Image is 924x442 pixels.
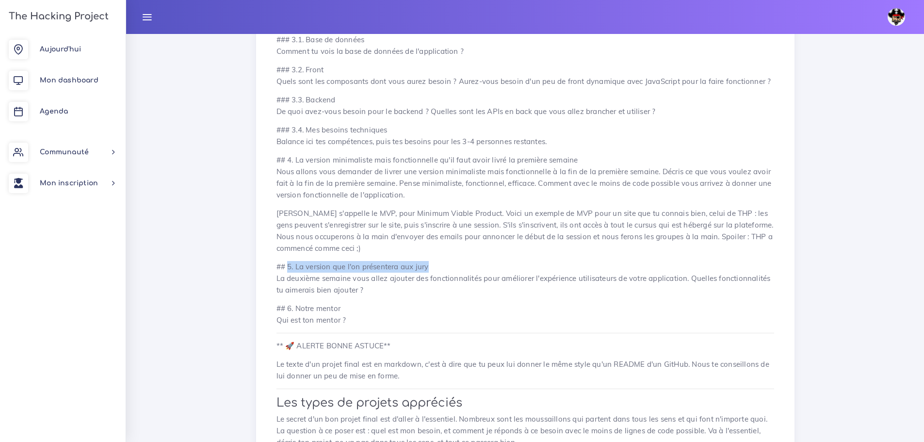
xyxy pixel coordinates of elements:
p: ** 🚀 ALERTE BONNE ASTUCE** [276,340,774,352]
h2: Les types de projets appréciés [276,396,774,410]
p: ### 3.1. Base de données Comment tu vois la base de données de l'application ? [276,34,774,57]
span: Mon inscription [40,180,98,187]
p: ### 3.4. Mes besoins techniques Balance ici tes compétences, puis tes besoins pour les 3-4 person... [276,124,774,147]
span: Mon dashboard [40,77,98,84]
img: avatar [888,8,905,26]
p: ### 3.3. Backend De quoi avez-vous besoin pour le backend ? Quelles sont les APIs en back que vou... [276,94,774,117]
p: Le texte d'un projet final est en markdown, c'est à dire que tu peux lui donner le même style qu'... [276,359,774,382]
span: Aujourd'hui [40,46,81,53]
p: ### 3.2. Front Quels sont les composants dont vous aurez besoin ? Aurez-vous besoin d'un peu de f... [276,64,774,87]
h3: The Hacking Project [6,11,109,22]
p: [PERSON_NAME] s'appelle le MVP, pour Minimum Viable Product. Voici un exemple de MVP pour un site... [276,208,774,254]
p: ## 5. La version que l'on présentera aux jury La deuxième semaine vous allez ajouter des fonction... [276,261,774,296]
p: ## 4. La version minimaliste mais fonctionnelle qu'il faut avoir livré la première semaine Nous a... [276,154,774,201]
span: Communauté [40,148,89,156]
p: ## 6. Notre mentor Qui est ton mentor ? [276,303,774,326]
span: Agenda [40,108,68,115]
